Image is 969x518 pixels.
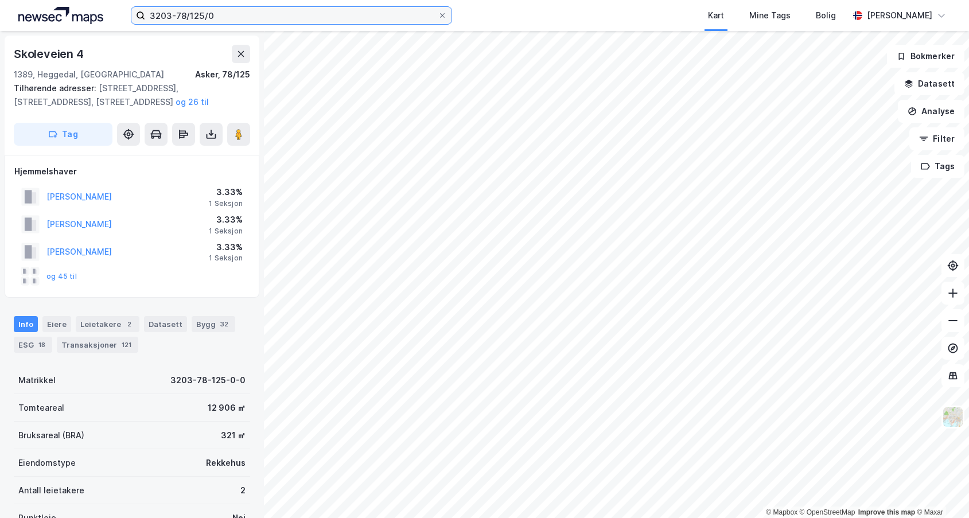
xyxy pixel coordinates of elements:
[816,9,836,22] div: Bolig
[894,72,964,95] button: Datasett
[18,7,103,24] img: logo.a4113a55bc3d86da70a041830d287a7e.svg
[18,373,56,387] div: Matrikkel
[942,406,964,428] img: Z
[209,240,243,254] div: 3.33%
[206,456,246,470] div: Rekkehus
[912,463,969,518] div: Kontrollprogram for chat
[36,339,48,350] div: 18
[14,68,164,81] div: 1389, Heggedal, [GEOGRAPHIC_DATA]
[14,45,86,63] div: Skoleveien 4
[898,100,964,123] button: Analyse
[119,339,134,350] div: 121
[909,127,964,150] button: Filter
[14,81,241,109] div: [STREET_ADDRESS], [STREET_ADDRESS], [STREET_ADDRESS]
[144,316,187,332] div: Datasett
[145,7,438,24] input: Søk på adresse, matrikkel, gårdeiere, leietakere eller personer
[18,484,84,497] div: Antall leietakere
[14,316,38,332] div: Info
[766,508,797,516] a: Mapbox
[209,185,243,199] div: 3.33%
[209,254,243,263] div: 1 Seksjon
[170,373,246,387] div: 3203-78-125-0-0
[14,337,52,353] div: ESG
[18,456,76,470] div: Eiendomstype
[18,429,84,442] div: Bruksareal (BRA)
[221,429,246,442] div: 321 ㎡
[867,9,932,22] div: [PERSON_NAME]
[76,316,139,332] div: Leietakere
[209,227,243,236] div: 1 Seksjon
[14,165,250,178] div: Hjemmelshaver
[14,83,99,93] span: Tilhørende adresser:
[195,68,250,81] div: Asker, 78/125
[218,318,231,330] div: 32
[57,337,138,353] div: Transaksjoner
[209,199,243,208] div: 1 Seksjon
[912,463,969,518] iframe: Chat Widget
[887,45,964,68] button: Bokmerker
[18,401,64,415] div: Tomteareal
[911,155,964,178] button: Tags
[42,316,71,332] div: Eiere
[749,9,791,22] div: Mine Tags
[800,508,855,516] a: OpenStreetMap
[192,316,235,332] div: Bygg
[240,484,246,497] div: 2
[209,213,243,227] div: 3.33%
[858,508,915,516] a: Improve this map
[708,9,724,22] div: Kart
[208,401,246,415] div: 12 906 ㎡
[123,318,135,330] div: 2
[14,123,112,146] button: Tag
